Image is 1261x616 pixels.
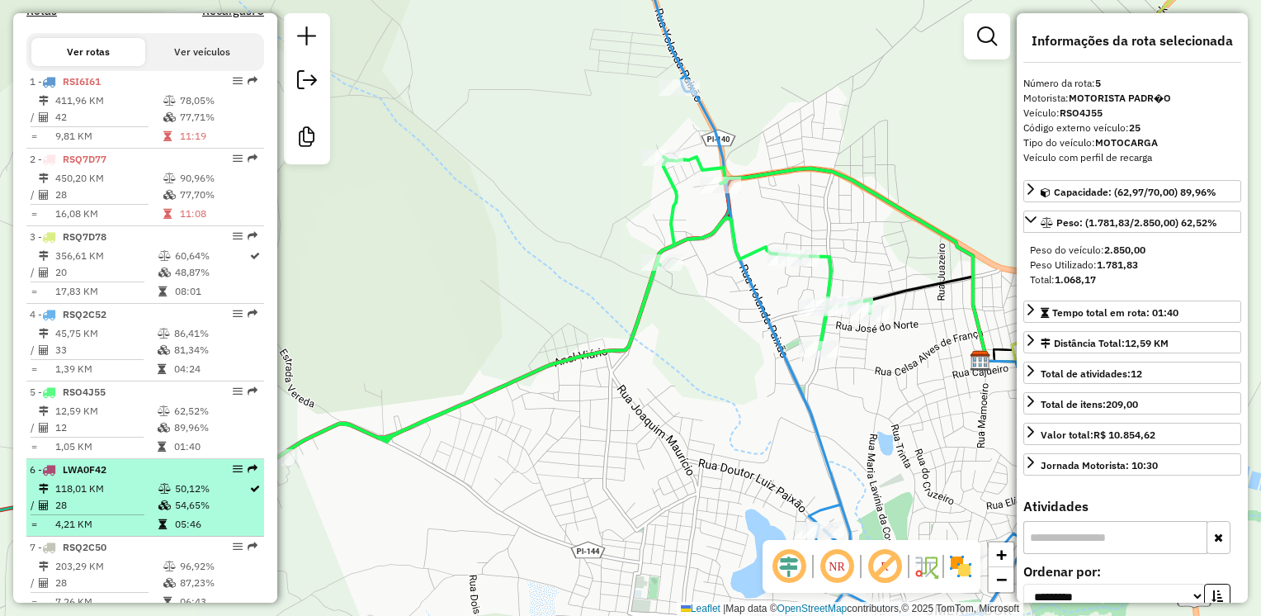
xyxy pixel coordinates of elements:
[233,386,243,396] em: Opções
[996,569,1007,590] span: −
[158,364,166,374] i: Tempo total em rota
[54,92,163,109] td: 411,96 KM
[1023,106,1241,121] div: Veículo:
[248,386,257,396] em: Rota exportada
[233,309,243,319] em: Opções
[158,423,170,433] i: % de utilização da cubagem
[158,500,171,510] i: % de utilização da cubagem
[290,64,324,101] a: Exportar sessão
[1023,362,1241,384] a: Total de atividades:12
[1023,392,1241,415] a: Total de itens:209,00
[63,230,106,243] span: RSQ7D78
[158,251,171,261] i: % de utilização do peso
[30,419,38,436] td: /
[30,206,38,222] td: =
[1041,336,1169,351] div: Distância Total:
[39,423,49,433] i: Total de Atividades
[54,248,158,264] td: 356,61 KM
[54,128,163,145] td: 9,81 KM
[39,484,49,494] i: Distância Total
[163,578,176,588] i: % de utilização da cubagem
[163,562,176,571] i: % de utilização do peso
[777,603,848,614] a: OpenStreetMap
[1023,121,1241,135] div: Código externo veículo:
[248,309,257,319] em: Rota exportada
[1023,499,1241,514] h4: Atividades
[54,342,157,358] td: 33
[179,170,257,187] td: 90,96%
[248,76,257,86] em: Rota exportada
[179,128,257,145] td: 11:19
[39,578,49,588] i: Total de Atividades
[173,361,257,377] td: 04:24
[989,567,1013,592] a: Zoom out
[233,154,243,163] em: Opções
[39,173,49,183] i: Distância Total
[54,481,158,497] td: 118,01 KM
[30,575,38,591] td: /
[1041,428,1155,443] div: Valor total:
[1023,453,1241,476] a: Jornada Motorista: 10:30
[1056,216,1217,229] span: Peso: (1.781,83/2.850,00) 62,52%
[30,308,106,320] span: 4 -
[54,403,157,419] td: 12,59 KM
[30,438,38,455] td: =
[39,112,49,122] i: Total de Atividades
[179,187,257,203] td: 77,70%
[817,547,857,586] span: Ocultar NR
[1030,272,1235,287] div: Total:
[248,231,257,241] em: Rota exportada
[174,497,248,514] td: 54,65%
[30,283,38,300] td: =
[1054,186,1216,198] span: Capacidade: (62,97/70,00) 89,96%
[173,325,257,342] td: 86,41%
[26,4,57,18] a: Rotas
[1030,258,1235,272] div: Peso Utilizado:
[54,594,163,610] td: 7,26 KM
[158,268,171,277] i: % de utilização da cubagem
[1106,398,1138,410] strong: 209,00
[1023,150,1241,165] div: Veículo com perfil de recarga
[54,575,163,591] td: 28
[30,230,106,243] span: 3 -
[163,597,172,607] i: Tempo total em rota
[248,542,257,552] em: Rota exportada
[1069,92,1171,104] strong: MOTORISTA PADR�O
[39,329,49,339] i: Distância Total
[54,438,157,455] td: 1,05 KM
[54,206,163,222] td: 16,08 KM
[1041,458,1158,473] div: Jornada Motorista: 10:30
[30,361,38,377] td: =
[1041,397,1138,412] div: Total de itens:
[39,406,49,416] i: Distância Total
[290,121,324,158] a: Criar modelo
[39,96,49,106] i: Distância Total
[179,206,257,222] td: 11:08
[1052,306,1178,319] span: Tempo total em rota: 01:40
[233,76,243,86] em: Opções
[723,603,725,614] span: |
[1095,136,1158,149] strong: MOTOCARGA
[1023,562,1241,581] label: Ordenar por:
[1023,236,1241,294] div: Peso: (1.781,83/2.850,00) 62,52%
[30,386,106,398] span: 5 -
[1131,367,1142,380] strong: 12
[1030,244,1145,256] span: Peso do veículo:
[63,308,106,320] span: RSQ2C52
[63,541,106,553] span: RSQ2C50
[1023,301,1241,323] a: Tempo total em rota: 01:40
[233,231,243,241] em: Opções
[30,541,106,553] span: 7 -
[54,419,157,436] td: 12
[1104,244,1145,256] strong: 2.850,00
[54,170,163,187] td: 450,20 KM
[947,553,974,580] img: Exibir/Ocultar setores
[1129,121,1141,134] strong: 25
[174,248,248,264] td: 60,64%
[158,287,167,296] i: Tempo total em rota
[248,464,257,474] em: Rota exportada
[30,264,38,281] td: /
[30,516,38,533] td: =
[1060,107,1103,119] strong: RSO4J55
